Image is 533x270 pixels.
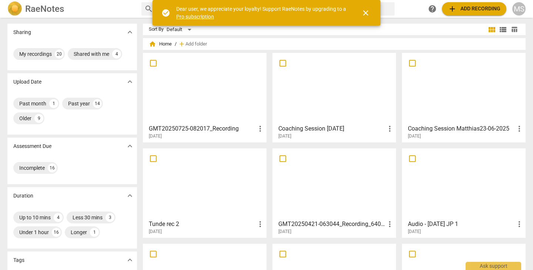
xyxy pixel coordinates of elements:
a: Help [426,2,439,16]
div: Sort By [149,27,164,32]
span: expand_more [125,142,134,151]
h3: Tunde rec 2 [149,220,256,229]
a: Pro subscription [176,14,214,20]
p: Assessment Due [13,142,51,150]
span: more_vert [515,220,524,229]
span: home [149,40,156,48]
button: Show more [124,76,135,87]
span: Add recording [448,4,500,13]
img: Logo [7,1,22,16]
div: Past year [68,100,90,107]
a: Coaching Session [DATE][DATE] [275,55,393,139]
p: Upload Date [13,78,41,86]
div: 9 [34,114,43,123]
div: Incomplete [19,164,45,172]
div: Past month [19,100,46,107]
span: view_module [487,25,496,34]
div: Shared with me [74,50,109,58]
button: Upload [442,2,506,16]
span: expand_more [125,77,134,86]
span: [DATE] [149,133,162,139]
h3: Coaching Session 07-07-2025 [278,124,385,133]
span: more_vert [385,124,394,133]
a: Audio - [DATE] JP 1[DATE] [405,151,523,234]
div: Longer [71,229,87,236]
div: My recordings [19,50,52,58]
a: Coaching Session Matthias23-06-2025[DATE] [405,55,523,139]
button: Show more [124,254,135,266]
div: 14 [93,99,102,108]
div: 16 [48,163,57,172]
span: close [361,9,370,17]
span: more_vert [515,124,524,133]
button: Table view [509,24,520,35]
button: Show more [124,141,135,152]
p: Sharing [13,28,31,36]
a: Tunde rec 2[DATE] [145,151,264,234]
span: view_list [499,25,507,34]
span: search [144,4,153,13]
span: [DATE] [149,229,162,235]
h3: Audio - March 19th,2025 JP 1 [408,220,515,229]
span: more_vert [256,124,265,133]
div: Older [19,115,31,122]
span: add [448,4,457,13]
span: / [175,41,177,47]
div: 16 [52,228,61,237]
a: GMT20250725-082017_Recording[DATE] [145,55,264,139]
a: GMT20250421-063044_Recording_640x360, Tunde 1[DATE] [275,151,393,234]
span: [DATE] [408,133,421,139]
span: expand_more [125,191,134,200]
h2: RaeNotes [25,4,64,14]
button: MS [512,2,526,16]
button: Show more [124,190,135,201]
p: Tags [13,256,24,264]
div: Dear user, we appreciate your loyalty! Support RaeNotes by upgrading to a [176,5,348,20]
div: 1 [90,228,99,237]
span: Home [149,40,172,48]
span: [DATE] [278,229,291,235]
span: more_vert [385,220,394,229]
div: 1 [49,99,58,108]
span: [DATE] [408,229,421,235]
div: Default [167,24,194,36]
button: Show more [124,27,135,38]
div: Up to 10 mins [19,214,51,221]
button: List view [497,24,509,35]
span: [DATE] [278,133,291,139]
span: add [178,40,185,48]
div: 4 [112,50,121,58]
span: help [428,4,437,13]
div: Under 1 hour [19,229,49,236]
span: expand_more [125,256,134,264]
span: Add folder [185,41,207,47]
span: expand_more [125,28,134,37]
span: table_chart [511,26,518,33]
h3: GMT20250421-063044_Recording_640x360, Tunde 1 [278,220,385,229]
a: LogoRaeNotes [7,1,135,16]
div: 20 [55,50,64,58]
h3: Coaching Session Matthias23-06-2025 [408,124,515,133]
h3: GMT20250725-082017_Recording [149,124,256,133]
div: 4 [54,213,63,222]
div: Ask support [466,262,521,270]
span: more_vert [256,220,265,229]
span: check_circle [161,9,170,17]
p: Duration [13,192,33,200]
div: Less 30 mins [73,214,103,221]
button: Close [357,4,375,22]
button: Tile view [486,24,497,35]
div: 3 [105,213,114,222]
